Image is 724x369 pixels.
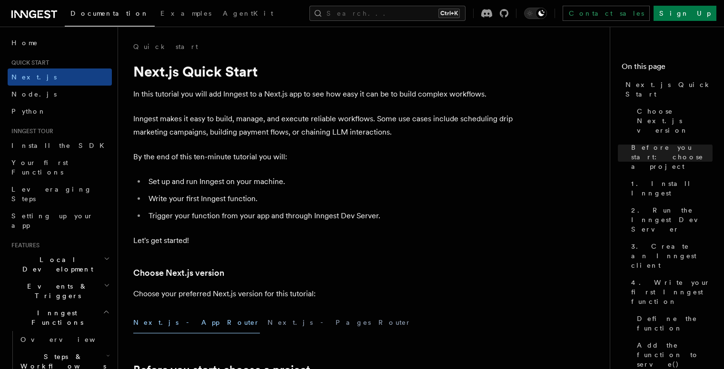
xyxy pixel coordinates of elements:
a: 4. Write your first Inngest function [627,274,713,310]
span: 2. Run the Inngest Dev Server [631,205,713,234]
span: Your first Functions [11,159,68,176]
a: Home [8,34,112,51]
a: AgentKit [217,3,279,26]
a: Define the function [633,310,713,337]
span: Define the function [637,314,713,333]
span: 4. Write your first Inngest function [631,278,713,306]
span: Next.js [11,73,57,81]
h4: On this page [622,61,713,76]
a: Setting up your app [8,207,112,234]
span: Setting up your app [11,212,93,229]
a: Sign Up [654,6,716,21]
span: AgentKit [223,10,273,17]
li: Trigger your function from your app and through Inngest Dev Server. [146,209,514,223]
a: 1. Install Inngest [627,175,713,202]
a: Documentation [65,3,155,27]
span: Add the function to serve() [637,340,713,369]
span: 1. Install Inngest [631,179,713,198]
span: Inngest tour [8,127,53,135]
button: Next.js - Pages Router [268,312,411,333]
a: Install the SDK [8,137,112,154]
span: Install the SDK [11,142,110,149]
a: 3. Create an Inngest client [627,238,713,274]
p: In this tutorial you will add Inngest to a Next.js app to see how easy it can be to build complex... [133,87,514,101]
a: Contact sales [563,6,650,21]
p: Choose your preferred Next.js version for this tutorial: [133,287,514,301]
button: Next.js - App Router [133,312,260,333]
a: Next.js [8,68,112,86]
span: Documentation [70,10,149,17]
button: Events & Triggers [8,278,112,304]
h1: Next.js Quick Start [133,63,514,80]
span: Features [8,242,40,249]
span: Next.js Quick Start [625,80,713,99]
a: Choose Next.js version [633,103,713,139]
span: Home [11,38,38,48]
span: Leveraging Steps [11,185,92,203]
span: Examples [160,10,211,17]
button: Search...Ctrl+K [309,6,466,21]
a: Node.js [8,86,112,103]
button: Inngest Functions [8,304,112,331]
span: Events & Triggers [8,282,104,301]
a: Examples [155,3,217,26]
a: Before you start: choose a project [627,139,713,175]
a: 2. Run the Inngest Dev Server [627,202,713,238]
a: Overview [17,331,112,348]
button: Toggle dark mode [524,8,547,19]
kbd: Ctrl+K [438,9,460,18]
button: Local Development [8,251,112,278]
a: Choose Next.js version [133,266,224,280]
span: Quick start [8,59,49,67]
span: Inngest Functions [8,308,103,327]
li: Set up and run Inngest on your machine. [146,175,514,188]
a: Quick start [133,42,198,51]
p: Inngest makes it easy to build, manage, and execute reliable workflows. Some use cases include sc... [133,112,514,139]
span: Node.js [11,90,57,98]
p: By the end of this ten-minute tutorial you will: [133,150,514,164]
a: Leveraging Steps [8,181,112,207]
span: Overview [20,336,119,343]
a: Python [8,103,112,120]
p: Let's get started! [133,234,514,247]
span: 3. Create an Inngest client [631,242,713,270]
span: Before you start: choose a project [631,143,713,171]
span: Local Development [8,255,104,274]
span: Choose Next.js version [637,107,713,135]
a: Your first Functions [8,154,112,181]
a: Next.js Quick Start [622,76,713,103]
span: Python [11,107,46,115]
li: Write your first Inngest function. [146,192,514,205]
